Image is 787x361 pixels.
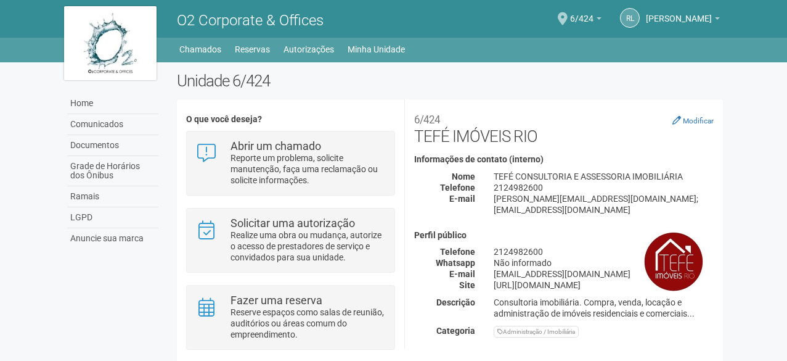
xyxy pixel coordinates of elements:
[646,2,712,23] span: Robson Luiz Ferraro Motta
[186,115,395,124] h4: O que você deseja?
[672,115,714,125] a: Modificar
[67,186,158,207] a: Ramais
[196,218,385,263] a: Solicitar uma autorização Realize uma obra ou mudança, autorize o acesso de prestadores de serviç...
[230,294,322,307] strong: Fazer uma reserva
[494,326,579,338] div: Administração / Imobiliária
[484,280,723,291] div: [URL][DOMAIN_NAME]
[283,41,334,58] a: Autorizações
[484,297,723,319] div: Consultoria imobiliária. Compra, venda, locação e administração de imóveis residenciais e comerci...
[67,207,158,228] a: LGPD
[484,268,723,280] div: [EMAIL_ADDRESS][DOMAIN_NAME]
[235,41,270,58] a: Reservas
[570,2,593,23] span: 6/424
[177,12,324,29] span: O2 Corporate & Offices
[414,109,714,146] h2: TEFÉ IMÓVEIS RIO
[67,228,158,249] a: Anuncie sua marca
[484,182,723,193] div: 2124982600
[67,156,158,186] a: Grade de Horários dos Ônibus
[484,257,723,268] div: Não informado
[230,307,385,340] p: Reserve espaços como salas de reunião, auditórios ou áreas comum do empreendimento.
[570,15,601,25] a: 6/424
[484,246,723,257] div: 2124982600
[67,93,158,114] a: Home
[620,8,640,28] a: RL
[436,297,475,307] strong: Descrição
[436,258,475,268] strong: Whatsapp
[179,41,221,58] a: Chamados
[414,114,440,126] small: 6/424
[459,280,475,290] strong: Site
[64,6,157,80] img: logo.jpg
[196,141,385,186] a: Abrir um chamado Reporte um problema, solicite manutenção, faça uma reclamação ou solicite inform...
[414,155,714,164] h4: Informações de contato (interno)
[230,230,385,263] p: Realize uma obra ou mudança, autorize o acesso de prestadores de serviço e convidados para sua un...
[230,217,355,230] strong: Solicitar uma autorização
[484,193,723,215] div: [PERSON_NAME][EMAIL_ADDRESS][DOMAIN_NAME]; [EMAIL_ADDRESS][DOMAIN_NAME]
[449,269,475,279] strong: E-mail
[683,117,714,125] small: Modificar
[440,247,475,257] strong: Telefone
[230,139,321,152] strong: Abrir um chamado
[436,326,475,336] strong: Categoria
[196,295,385,340] a: Fazer uma reserva Reserve espaços como salas de reunião, auditórios ou áreas comum do empreendime...
[230,152,385,186] p: Reporte um problema, solicite manutenção, faça uma reclamação ou solicite informações.
[449,194,475,204] strong: E-mail
[646,15,720,25] a: [PERSON_NAME]
[414,231,714,240] h4: Perfil público
[452,172,475,181] strong: Nome
[348,41,405,58] a: Minha Unidade
[440,183,475,193] strong: Telefone
[177,72,724,90] h2: Unidade 6/424
[67,135,158,156] a: Documentos
[484,171,723,182] div: TEFÉ CONSULTORIA E ASSESSORIA IMOBILIÁRIA
[643,231,704,293] img: business.png
[67,114,158,135] a: Comunicados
